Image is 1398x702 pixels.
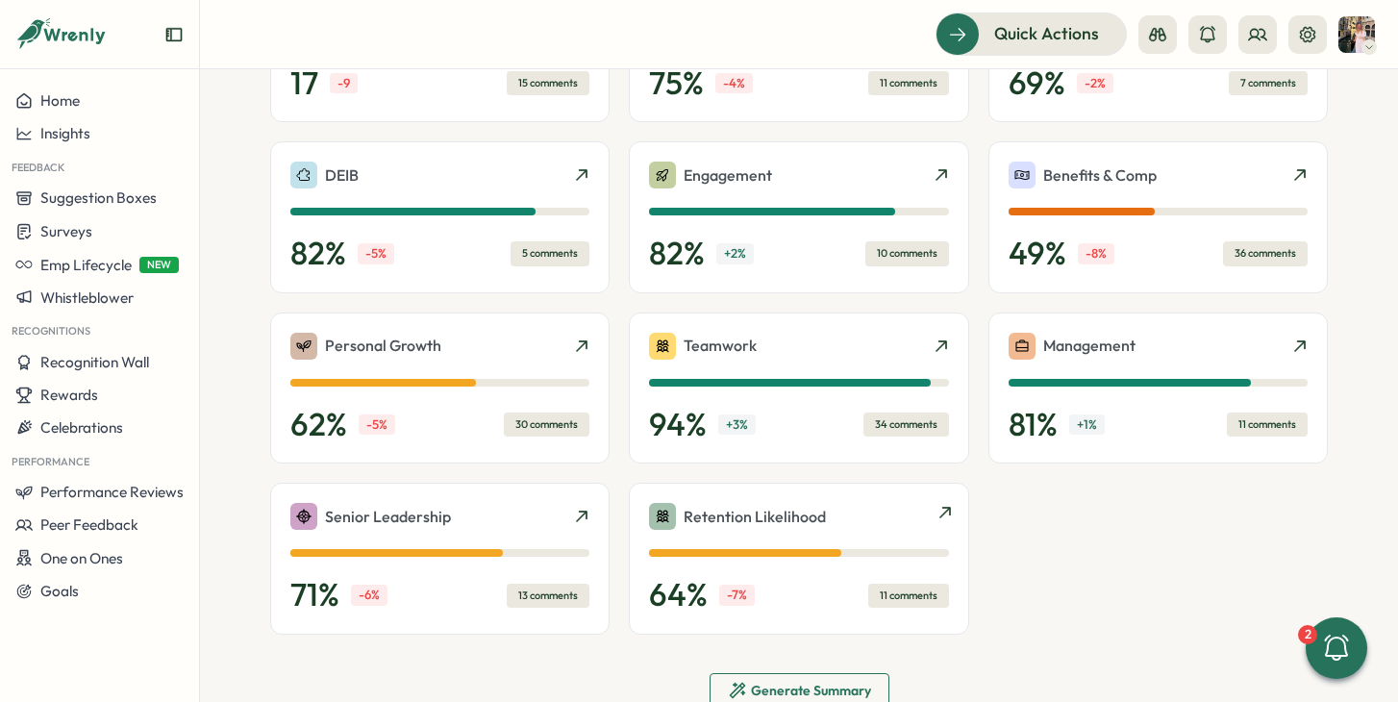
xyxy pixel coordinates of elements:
div: 11 comments [868,71,949,95]
a: Management81%+1%11 comments [988,313,1328,464]
p: -4 % [715,73,753,94]
span: Whistleblower [40,288,134,307]
div: 34 comments [863,413,949,437]
img: Hannah Saunders [1338,16,1375,53]
a: Benefits & Comp49%-8%36 comments [988,141,1328,293]
span: Insights [40,124,90,142]
p: 69 % [1009,64,1065,103]
span: Surveys [40,222,92,240]
div: 30 comments [504,413,589,437]
p: -9 [330,73,358,94]
a: DEIB82%-5%5 comments [270,141,610,293]
span: Peer Feedback [40,515,138,534]
span: Suggestion Boxes [40,188,157,207]
div: 13 comments [507,584,589,608]
span: Celebrations [40,418,123,437]
div: 2 [1298,625,1317,644]
span: Generate Summary [751,684,871,697]
p: 49 % [1009,235,1066,273]
div: 11 comments [868,584,949,608]
div: 7 comments [1229,71,1308,95]
span: Goals [40,582,79,600]
p: Teamwork [684,334,757,358]
p: Retention Likelihood [684,505,826,529]
button: 2 [1306,617,1367,679]
p: + 2 % [716,243,754,264]
p: 75 % [649,64,704,103]
button: Expand sidebar [164,25,184,44]
p: Management [1043,334,1136,358]
span: Rewards [40,386,98,404]
p: DEIB [325,163,359,188]
p: 64 % [649,576,708,614]
span: Performance Reviews [40,483,184,501]
a: Retention Likelihood64%-7%11 comments [629,483,968,635]
div: 15 comments [507,71,589,95]
span: Recognition Wall [40,353,149,371]
p: -6 % [351,585,387,606]
p: -5 % [359,414,395,436]
p: + 3 % [718,414,756,436]
span: NEW [139,257,179,273]
div: 5 comments [511,241,589,265]
a: Senior Leadership71%-6%13 comments [270,483,610,635]
span: Home [40,91,80,110]
p: 81 % [1009,406,1058,444]
div: 10 comments [865,241,949,265]
p: -7 % [719,585,755,606]
p: 17 [290,64,318,103]
span: Quick Actions [994,21,1099,46]
p: 71 % [290,576,339,614]
div: 36 comments [1223,241,1308,265]
p: Benefits & Comp [1043,163,1157,188]
p: 82 % [290,235,346,273]
a: Engagement82%+2%10 comments [629,141,968,293]
p: -8 % [1078,243,1114,264]
p: + 1 % [1069,414,1105,436]
p: 94 % [649,406,707,444]
div: 11 comments [1227,413,1308,437]
p: 62 % [290,406,347,444]
p: 82 % [649,235,705,273]
span: One on Ones [40,549,123,567]
a: Teamwork94%+3%34 comments [629,313,968,464]
button: Quick Actions [936,13,1127,55]
p: -5 % [358,243,394,264]
p: Personal Growth [325,334,441,358]
p: Engagement [684,163,772,188]
a: Personal Growth62%-5%30 comments [270,313,610,464]
p: -2 % [1077,73,1113,94]
p: Senior Leadership [325,505,451,529]
span: Emp Lifecycle [40,256,132,274]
